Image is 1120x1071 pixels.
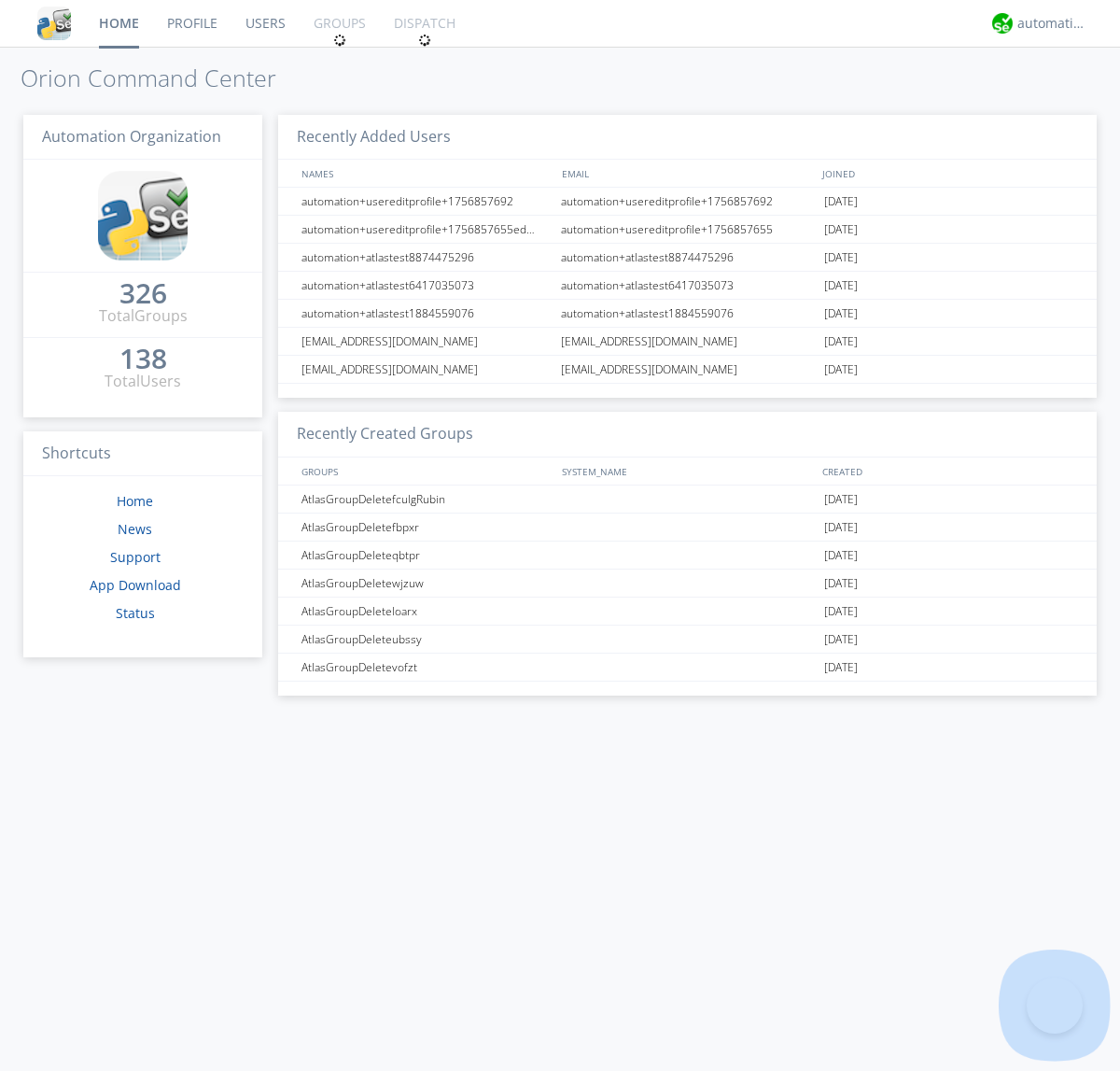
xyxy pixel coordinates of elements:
[37,7,71,40] img: cddb5a64eb264b2086981ab96f4c1ba7
[824,598,858,626] span: [DATE]
[1017,14,1087,33] div: automation+atlas
[297,570,555,597] div: AtlasGroupDeletewjzuw
[119,349,167,368] div: 138
[118,520,152,538] a: News
[818,458,1079,485] div: CREATED
[278,272,1097,300] a: automation+atlastest6417035073automation+atlastest6417035073[DATE]
[278,356,1097,384] a: [EMAIL_ADDRESS][DOMAIN_NAME][EMAIL_ADDRESS][DOMAIN_NAME][DATE]
[278,216,1097,244] a: automation+usereditprofile+1756857655editedautomation+usereditprofile+1756857655automation+usered...
[278,300,1097,328] a: automation+atlastest1884559076automation+atlastest1884559076[DATE]
[556,272,819,299] div: automation+atlastest6417035073
[297,328,555,355] div: [EMAIL_ADDRESS][DOMAIN_NAME]
[297,654,555,681] div: AtlasGroupDeletevofzt
[23,431,262,477] h3: Shortcuts
[418,34,431,47] img: spin.svg
[824,486,858,514] span: [DATE]
[278,654,1097,682] a: AtlasGroupDeletevofzt[DATE]
[278,188,1097,216] a: automation+usereditprofile+1756857692automation+usereditprofile+1756857692[DATE]
[824,216,858,244] span: [DATE]
[824,328,858,356] span: [DATE]
[278,626,1097,654] a: AtlasGroupDeleteubssy[DATE]
[116,604,155,622] a: Status
[824,514,858,542] span: [DATE]
[824,570,858,598] span: [DATE]
[557,458,818,485] div: SYSTEM_NAME
[119,284,167,305] a: 326
[1027,978,1083,1034] iframe: Toggle Customer Support
[278,542,1097,570] a: AtlasGroupDeleteqbtpr[DATE]
[297,300,555,327] div: automation+atlastest1884559076
[556,244,819,271] div: automation+atlastest8874475296
[297,598,555,625] div: AtlasGroupDeleteloarx
[90,576,181,594] a: App Download
[278,514,1097,542] a: AtlasGroupDeletefbpxr[DATE]
[119,349,167,371] a: 138
[99,305,188,327] div: Total Groups
[824,654,858,682] span: [DATE]
[110,548,161,566] a: Support
[992,13,1013,34] img: d2d01cd9b4174d08988066c6d424eccd
[117,492,153,510] a: Home
[297,188,555,215] div: automation+usereditprofile+1756857692
[278,328,1097,356] a: [EMAIL_ADDRESS][DOMAIN_NAME][EMAIL_ADDRESS][DOMAIN_NAME][DATE]
[824,542,858,570] span: [DATE]
[557,160,818,187] div: EMAIL
[42,126,221,147] span: Automation Organization
[556,300,819,327] div: automation+atlastest1884559076
[824,272,858,300] span: [DATE]
[297,272,555,299] div: automation+atlastest6417035073
[824,188,858,216] span: [DATE]
[278,244,1097,272] a: automation+atlastest8874475296automation+atlastest8874475296[DATE]
[556,188,819,215] div: automation+usereditprofile+1756857692
[297,542,555,569] div: AtlasGroupDeleteqbtpr
[297,626,555,653] div: AtlasGroupDeleteubssy
[98,171,188,261] img: cddb5a64eb264b2086981ab96f4c1ba7
[297,356,555,383] div: [EMAIL_ADDRESS][DOMAIN_NAME]
[278,412,1097,458] h3: Recently Created Groups
[824,244,858,272] span: [DATE]
[818,160,1079,187] div: JOINED
[333,34,346,47] img: spin.svg
[556,356,819,383] div: [EMAIL_ADDRESS][DOMAIN_NAME]
[297,514,555,541] div: AtlasGroupDeletefbpxr
[824,356,858,384] span: [DATE]
[278,570,1097,598] a: AtlasGroupDeletewjzuw[DATE]
[297,160,553,187] div: NAMES
[297,486,555,513] div: AtlasGroupDeletefculgRubin
[278,486,1097,514] a: AtlasGroupDeletefculgRubin[DATE]
[824,300,858,328] span: [DATE]
[119,284,167,303] div: 326
[556,328,819,355] div: [EMAIL_ADDRESS][DOMAIN_NAME]
[278,115,1097,161] h3: Recently Added Users
[278,598,1097,626] a: AtlasGroupDeleteloarx[DATE]
[297,244,555,271] div: automation+atlastest8874475296
[105,371,181,392] div: Total Users
[297,216,555,243] div: automation+usereditprofile+1756857655editedautomation+usereditprofile+1756857655
[824,626,858,654] span: [DATE]
[556,216,819,243] div: automation+usereditprofile+1756857655
[297,458,553,485] div: GROUPS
